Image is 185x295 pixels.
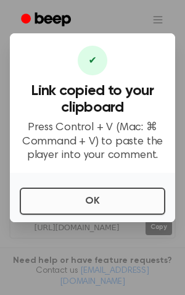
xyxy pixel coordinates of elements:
[12,8,82,32] a: Beep
[20,188,165,215] button: OK
[20,121,165,163] p: Press Control + V (Mac: ⌘ Command + V) to paste the player into your comment.
[143,5,173,35] button: Open menu
[78,46,107,75] div: ✔
[20,83,165,116] h3: Link copied to your clipboard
